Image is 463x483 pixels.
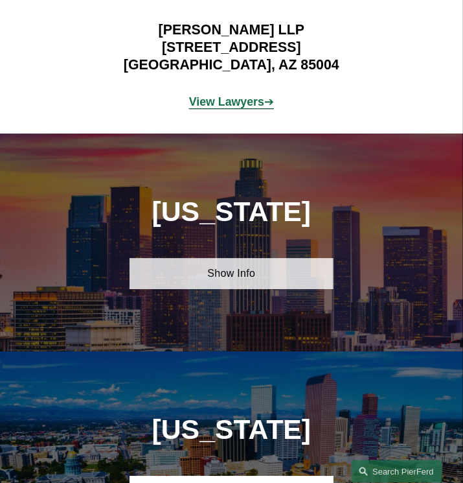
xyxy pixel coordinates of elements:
[264,95,274,108] a: ➔
[130,258,333,289] a: Show Info
[352,460,442,483] a: Search this site
[189,95,264,108] a: View Lawyers
[28,196,435,228] h1: [US_STATE]
[28,414,435,445] h1: [US_STATE]
[28,21,435,74] h4: [PERSON_NAME] LLP [STREET_ADDRESS] [GEOGRAPHIC_DATA], AZ 85004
